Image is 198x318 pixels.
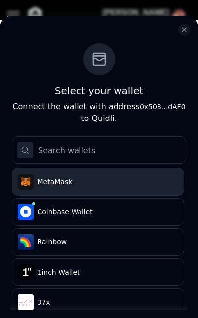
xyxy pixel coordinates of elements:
span: Coinbase Wallet [38,207,175,217]
button: close modal [178,24,190,36]
img: 3e60118c-b9a9-43df-7975-33ebc8014400 [18,264,34,280]
span: Rainbow [38,237,175,247]
button: 1inch Wallet [12,258,184,286]
img: c85a6bf2-f505-481c-9e7d-9a7190042c00 [18,294,34,310]
input: Search wallets [12,136,186,164]
img: 7a33d7f1-3d12-4b5c-f3ee-5cd83cb1b500 [18,234,34,250]
button: Rainbow [12,228,184,256]
span: 37x [38,297,175,307]
img: svg+xml;base64,PHN2ZyB2aWV3Qm94PScwIDAgMTAyNCAxMDI0JyBmaWxsPSdub25lJyB4bWxucz0naHR0cDovL3d3dy53My... [18,204,34,220]
button: 37x [12,288,184,316]
span: Connect the wallet with address to Quidli. [12,102,185,123]
span: MetaMask [38,177,175,187]
h3: Select your wallet [12,83,186,99]
button: MetaMask [12,168,184,196]
button: Coinbase Wallet [12,198,184,226]
span: 1inch Wallet [38,267,175,277]
span: 0x503a04D04E00d9b0C0898e2D7A16B857BE6cdAF0 [140,101,186,113]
